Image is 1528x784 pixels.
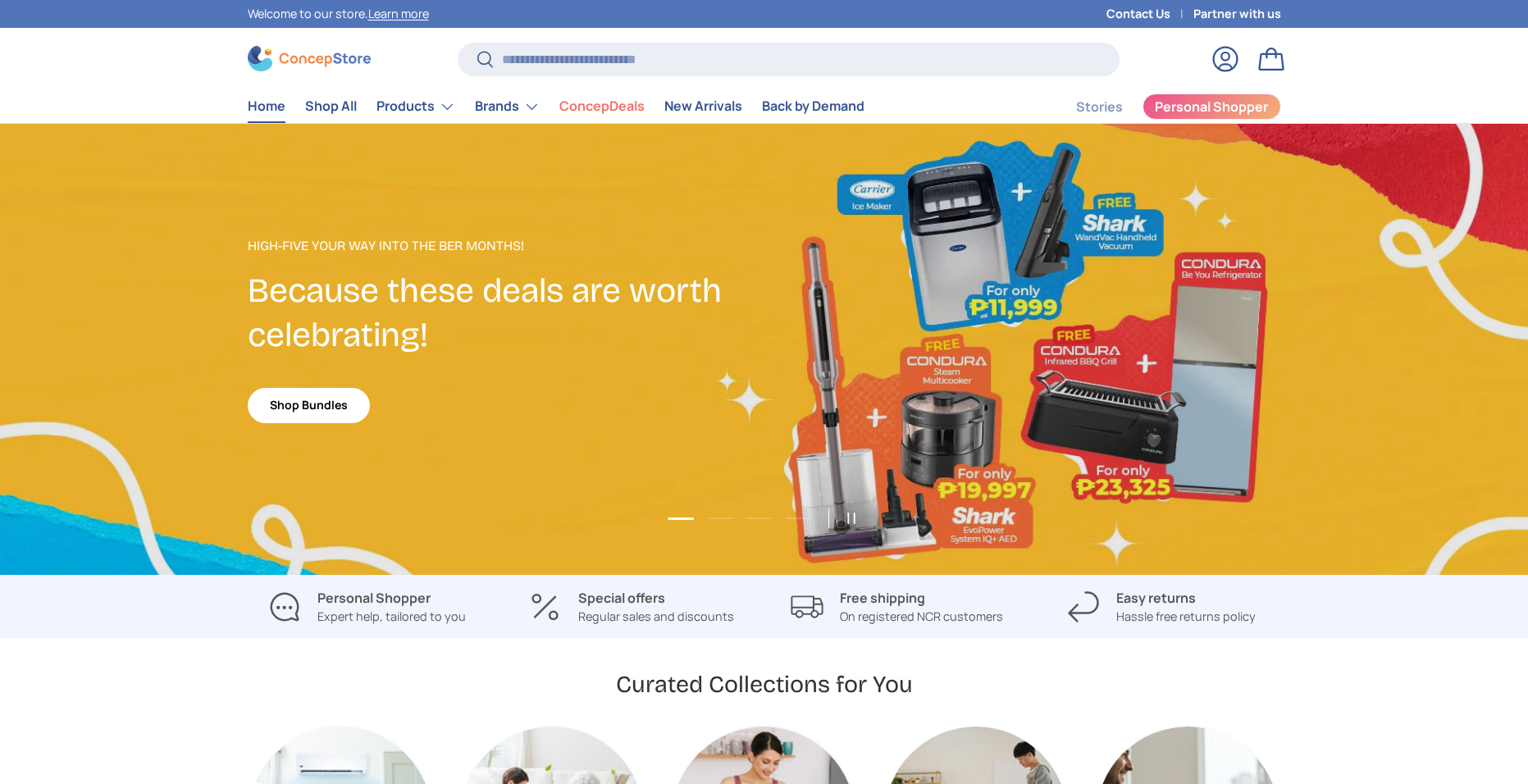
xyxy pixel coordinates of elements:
[1193,5,1281,23] a: Partner with us
[559,90,645,122] a: ConcepDeals
[248,388,370,423] a: Shop Bundles
[248,46,371,71] img: ConcepStore
[664,90,742,122] a: New Arrivals
[317,589,431,607] strong: Personal Shopper
[1042,588,1281,626] a: Easy returns Hassle free returns policy
[616,669,913,700] h2: Curated Collections for You
[1155,100,1268,113] span: Personal Shopper
[762,90,864,122] a: Back by Demand
[1106,5,1193,23] a: Contact Us
[778,588,1016,626] a: Free shipping On registered NCR customers
[578,589,665,607] strong: Special offers
[317,608,466,626] p: Expert help, tailored to you
[465,90,550,123] summary: Brands
[1116,589,1196,607] strong: Easy returns
[248,5,429,23] p: Welcome to our store.
[376,90,455,123] a: Products
[368,6,429,21] a: Learn more
[248,236,764,256] p: High-Five Your Way Into the Ber Months!
[248,90,285,122] a: Home
[1116,608,1256,626] p: Hassle free returns policy
[248,588,486,626] a: Personal Shopper Expert help, tailored to you
[1037,90,1281,123] nav: Secondary
[305,90,357,122] a: Shop All
[248,90,864,123] nav: Primary
[578,608,734,626] p: Regular sales and discounts
[840,589,925,607] strong: Free shipping
[475,90,540,123] a: Brands
[1143,93,1281,120] a: Personal Shopper
[367,90,465,123] summary: Products
[248,269,764,358] h2: Because these deals are worth celebrating!
[513,588,751,626] a: Special offers Regular sales and discounts
[840,608,1003,626] p: On registered NCR customers
[1076,91,1123,123] a: Stories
